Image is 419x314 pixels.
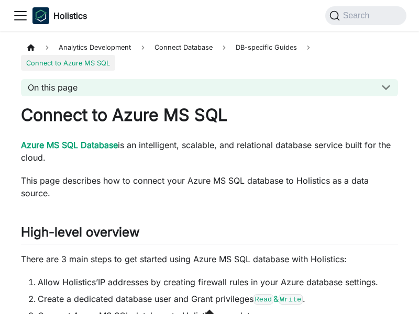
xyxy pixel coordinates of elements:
[21,55,115,70] span: Connect to Azure MS SQL
[21,105,398,126] h1: Connect to Azure MS SQL
[325,6,406,25] button: Search (Command+K)
[279,294,303,305] code: Write
[13,8,28,24] button: Toggle navigation bar
[340,11,376,20] span: Search
[21,174,398,199] p: This page describes how to connect your Azure MS SQL database to Holistics as a data source.
[253,294,273,305] code: Read
[230,40,302,55] span: DB-specific Guides
[21,253,398,265] p: There are 3 main steps to get started using Azure MS SQL database with Holistics:
[38,276,398,288] li: Allow Holistics’IP addresses by creating firewall rules in your Azure database settings.
[21,140,118,150] a: Azure MS SQL Database
[21,225,398,244] h2: High-level overview
[253,294,303,304] a: Read&Write
[21,40,41,55] a: Home page
[38,293,398,305] li: Create a dedicated database user and Grant privileges .
[53,9,87,22] b: Holistics
[21,79,398,96] button: On this page
[21,139,398,164] p: is an intelligent, scalable, and relational database service built for the cloud.
[149,40,218,55] span: Connect Database
[32,7,49,24] img: Holistics
[32,7,87,24] a: HolisticsHolisticsHolistics
[53,40,136,55] span: Analytics Development
[21,40,398,71] nav: Breadcrumbs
